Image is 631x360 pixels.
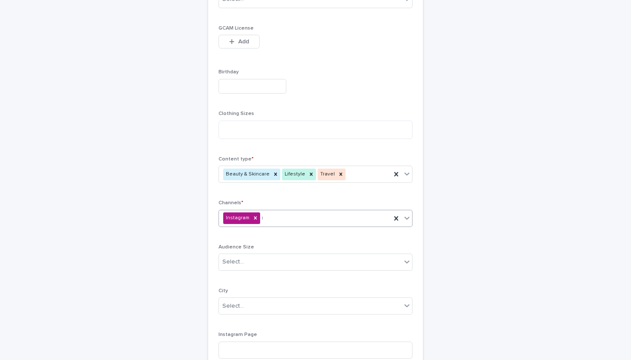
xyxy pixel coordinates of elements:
[218,200,243,206] span: Channels
[218,26,254,31] span: GCAM License
[222,302,244,311] div: Select...
[218,111,254,116] span: Clothing Sizes
[218,332,257,337] span: Instagram Page
[223,169,271,180] div: Beauty & Skincare
[218,157,254,162] span: Content type
[222,257,244,266] div: Select...
[223,212,251,224] div: Instagram
[218,245,254,250] span: Audience Size
[238,39,249,45] span: Add
[218,288,228,293] span: City
[282,169,306,180] div: Lifestyle
[218,35,260,48] button: Add
[318,169,336,180] div: Travel
[218,70,239,75] span: Birthday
